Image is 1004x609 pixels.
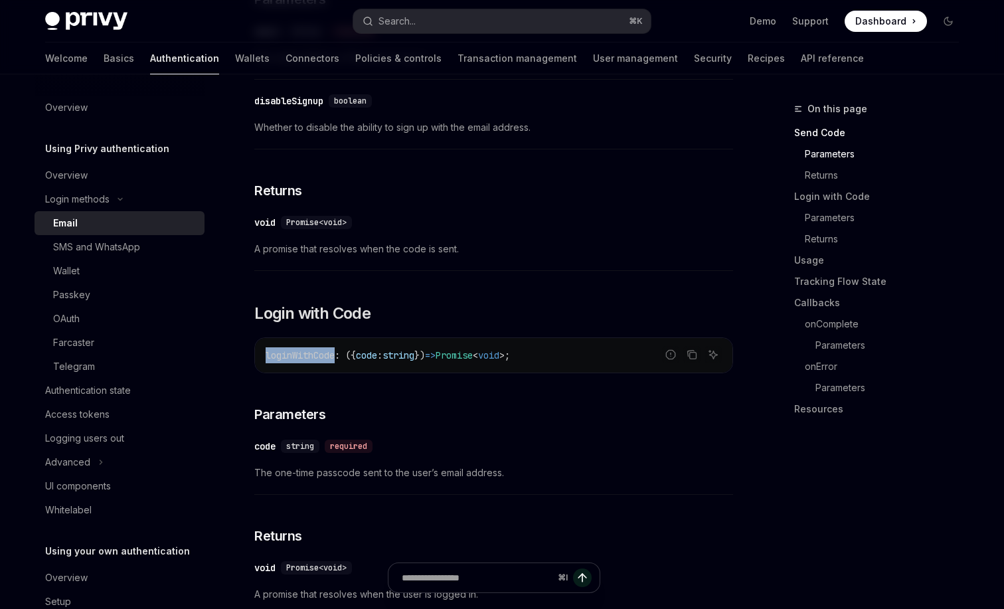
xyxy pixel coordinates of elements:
[938,11,959,32] button: Toggle dark mode
[593,43,678,74] a: User management
[855,15,906,28] span: Dashboard
[794,377,969,398] a: Parameters
[436,349,473,361] span: Promise
[794,165,969,186] a: Returns
[35,96,205,120] a: Overview
[35,211,205,235] a: Email
[45,502,92,518] div: Whitelabel
[807,101,867,117] span: On this page
[794,335,969,356] a: Parameters
[266,349,335,361] span: loginWithCode
[45,100,88,116] div: Overview
[794,292,969,313] a: Callbacks
[794,271,969,292] a: Tracking Flow State
[35,163,205,187] a: Overview
[694,43,732,74] a: Security
[425,349,436,361] span: =>
[53,263,80,279] div: Wallet
[35,498,205,522] a: Whitelabel
[235,43,270,74] a: Wallets
[45,12,127,31] img: dark logo
[801,43,864,74] a: API reference
[505,349,510,361] span: ;
[335,349,356,361] span: : ({
[254,94,323,108] div: disableSignup
[794,250,969,271] a: Usage
[254,216,276,229] div: void
[845,11,927,32] a: Dashboard
[402,563,552,592] input: Ask a question...
[35,450,205,474] button: Toggle Advanced section
[45,167,88,183] div: Overview
[794,398,969,420] a: Resources
[35,355,205,379] a: Telegram
[45,543,190,559] h5: Using your own authentication
[53,215,78,231] div: Email
[286,43,339,74] a: Connectors
[792,15,829,28] a: Support
[794,207,969,228] a: Parameters
[478,349,499,361] span: void
[35,187,205,211] button: Toggle Login methods section
[254,181,302,200] span: Returns
[748,43,785,74] a: Recipes
[35,474,205,498] a: UI components
[629,16,643,27] span: ⌘ K
[334,96,367,106] span: boolean
[794,228,969,250] a: Returns
[356,349,377,361] span: code
[683,346,701,363] button: Copy the contents from the code block
[150,43,219,74] a: Authentication
[35,235,205,259] a: SMS and WhatsApp
[45,454,90,470] div: Advanced
[254,303,371,324] span: Login with Code
[573,568,592,587] button: Send message
[35,402,205,426] a: Access tokens
[45,406,110,422] div: Access tokens
[254,241,733,257] span: A promise that resolves when the code is sent.
[377,349,382,361] span: :
[705,346,722,363] button: Ask AI
[45,478,111,494] div: UI components
[53,287,90,303] div: Passkey
[45,430,124,446] div: Logging users out
[35,566,205,590] a: Overview
[35,259,205,283] a: Wallet
[45,141,169,157] h5: Using Privy authentication
[45,383,131,398] div: Authentication state
[35,426,205,450] a: Logging users out
[414,349,425,361] span: })
[750,15,776,28] a: Demo
[45,191,110,207] div: Login methods
[499,349,505,361] span: >
[458,43,577,74] a: Transaction management
[794,313,969,335] a: onComplete
[794,186,969,207] a: Login with Code
[254,527,302,545] span: Returns
[254,405,325,424] span: Parameters
[286,217,347,228] span: Promise<void>
[794,356,969,377] a: onError
[104,43,134,74] a: Basics
[254,465,733,481] span: The one-time passcode sent to the user’s email address.
[378,13,416,29] div: Search...
[382,349,414,361] span: string
[794,122,969,143] a: Send Code
[45,570,88,586] div: Overview
[35,283,205,307] a: Passkey
[35,307,205,331] a: OAuth
[473,349,478,361] span: <
[35,331,205,355] a: Farcaster
[35,379,205,402] a: Authentication state
[45,43,88,74] a: Welcome
[53,311,80,327] div: OAuth
[53,335,94,351] div: Farcaster
[794,143,969,165] a: Parameters
[53,359,95,375] div: Telegram
[662,346,679,363] button: Report incorrect code
[254,440,276,453] div: code
[286,441,314,452] span: string
[254,120,733,135] span: Whether to disable the ability to sign up with the email address.
[325,440,373,453] div: required
[53,239,140,255] div: SMS and WhatsApp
